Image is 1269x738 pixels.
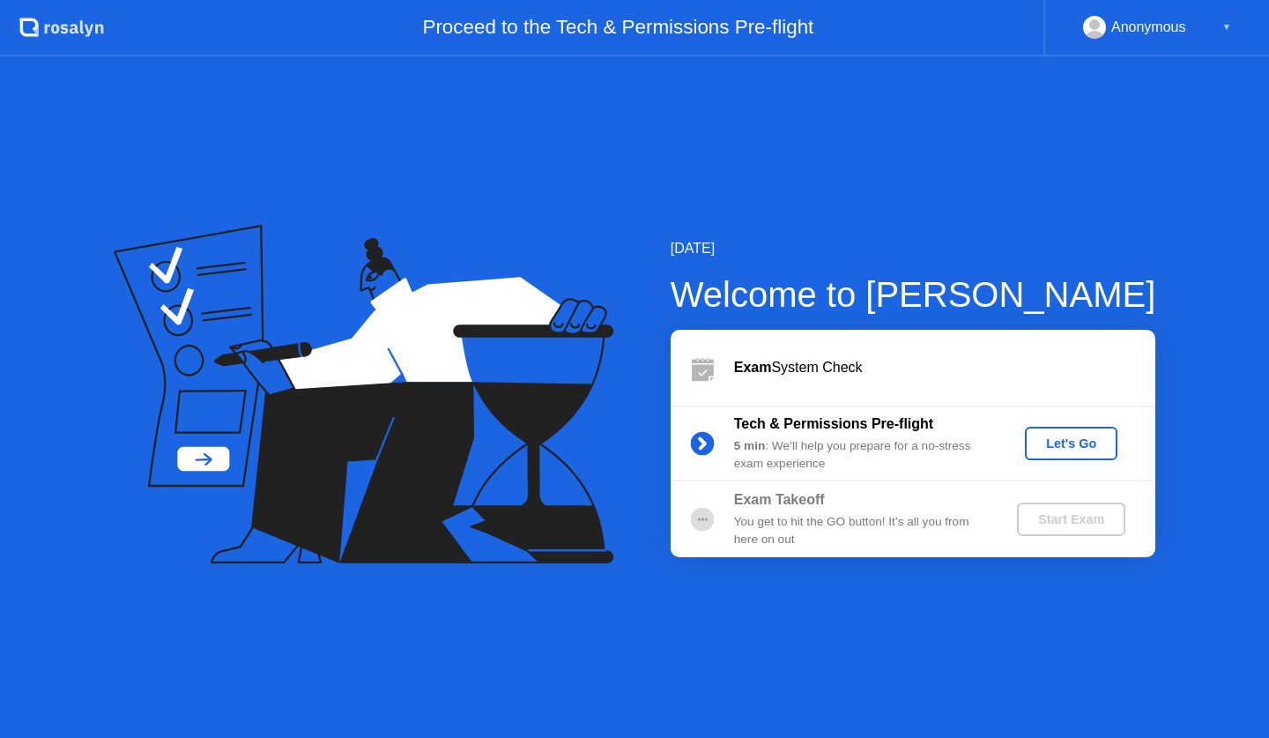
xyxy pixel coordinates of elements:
div: System Check [734,357,1155,378]
div: ▼ [1222,16,1231,39]
div: Welcome to [PERSON_NAME] [671,268,1156,321]
b: Exam [734,360,772,375]
div: You get to hit the GO button! It’s all you from here on out [734,513,988,549]
div: Let's Go [1032,436,1110,451]
button: Start Exam [1017,503,1125,536]
div: : We’ll help you prepare for a no-stress exam experience [734,437,988,473]
b: 5 min [734,439,766,452]
b: Tech & Permissions Pre-flight [734,416,933,431]
button: Let's Go [1025,427,1117,460]
div: [DATE] [671,238,1156,259]
div: Anonymous [1111,16,1186,39]
div: Start Exam [1024,512,1118,526]
b: Exam Takeoff [734,492,825,507]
